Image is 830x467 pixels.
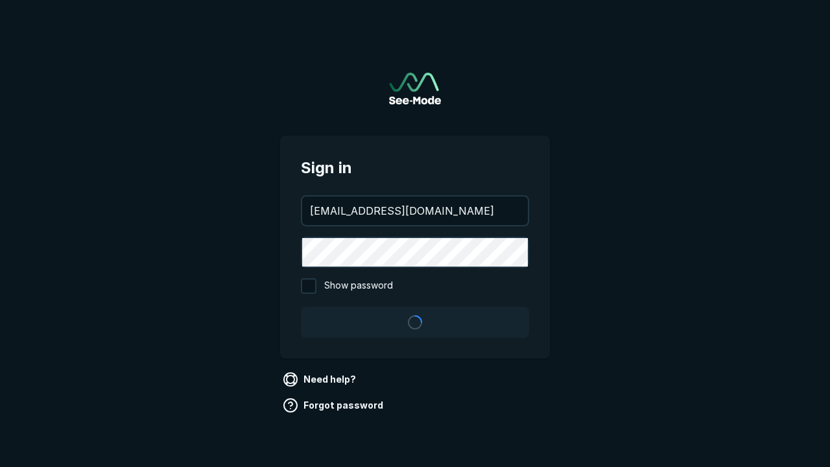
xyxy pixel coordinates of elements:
a: Forgot password [280,395,388,416]
span: Show password [324,278,393,294]
img: See-Mode Logo [389,73,441,104]
a: Need help? [280,369,361,390]
input: your@email.com [302,197,528,225]
span: Sign in [301,156,529,180]
a: Go to sign in [389,73,441,104]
